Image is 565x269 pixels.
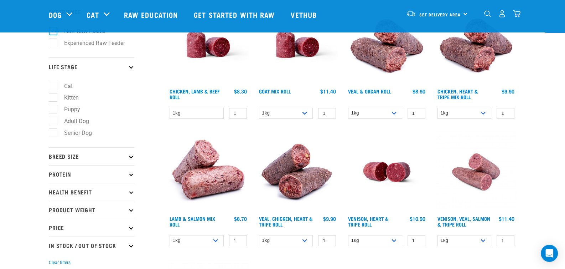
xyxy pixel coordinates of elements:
a: Chicken, Heart & Tripe Mix Roll [437,90,478,98]
p: Life Stage [49,57,134,75]
div: $10.90 [410,216,425,222]
img: user.png [498,10,506,17]
a: Veal, Chicken, Heart & Tripe Roll [259,217,313,225]
input: 1 [229,235,247,246]
input: 1 [408,235,425,246]
label: Cat [53,82,76,91]
a: Venison, Veal, Salmon & Tripe Roll [437,217,490,225]
div: $9.90 [323,216,336,222]
a: Raw Education [117,0,187,29]
img: Raw Essentials Venison Heart & Tripe Hypoallergenic Raw Pet Food Bulk Roll Unwrapped [346,132,427,213]
img: van-moving.png [406,10,416,17]
input: 1 [497,108,514,119]
input: 1 [318,235,336,246]
p: Health Benefit [49,183,134,201]
input: 1 [497,235,514,246]
img: Veal Organ Mix Roll 01 [346,4,427,85]
p: Product Weight [49,201,134,219]
label: Experienced Raw Feeder [53,39,128,47]
label: Adult Dog [53,117,92,126]
label: Puppy [53,105,83,114]
label: Senior Dog [53,128,95,137]
div: $8.30 [234,88,247,94]
input: 1 [318,108,336,119]
input: 1 [229,108,247,119]
input: 1 [408,108,425,119]
img: Chicken Heart Tripe Roll 01 [436,4,517,85]
div: $11.40 [320,88,336,94]
img: Venison Veal Salmon Tripe 1651 [436,132,517,213]
label: Kitten [53,93,82,102]
img: home-icon@2x.png [513,10,520,17]
p: Price [49,219,134,237]
img: home-icon-1@2x.png [484,10,491,17]
a: Chicken, Lamb & Beef Roll [170,90,219,98]
div: $9.90 [502,88,514,94]
a: Cat [87,9,99,20]
div: $8.70 [234,216,247,222]
a: Lamb & Salmon Mix Roll [170,217,215,225]
img: 1261 Lamb Salmon Roll 01 [168,132,249,213]
img: 1263 Chicken Organ Roll 02 [257,132,338,213]
a: Goat Mix Roll [259,90,291,92]
div: Open Intercom Messenger [541,245,558,262]
p: In Stock / Out Of Stock [49,237,134,254]
a: Vethub [284,0,326,29]
div: $8.90 [413,88,425,94]
a: Veal & Organ Roll [348,90,391,92]
img: Raw Essentials Chicken Lamb Beef Bulk Minced Raw Dog Food Roll Unwrapped [257,4,338,85]
span: Set Delivery Area [419,13,461,16]
p: Protein [49,165,134,183]
a: Venison, Heart & Tripe Roll [348,217,389,225]
a: Dog [49,9,62,20]
img: Raw Essentials Chicken Lamb Beef Bulk Minced Raw Dog Food Roll Unwrapped [168,4,249,85]
p: Breed Size [49,147,134,165]
a: Get started with Raw [187,0,284,29]
div: $11.40 [499,216,514,222]
button: Clear filters [49,259,71,266]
